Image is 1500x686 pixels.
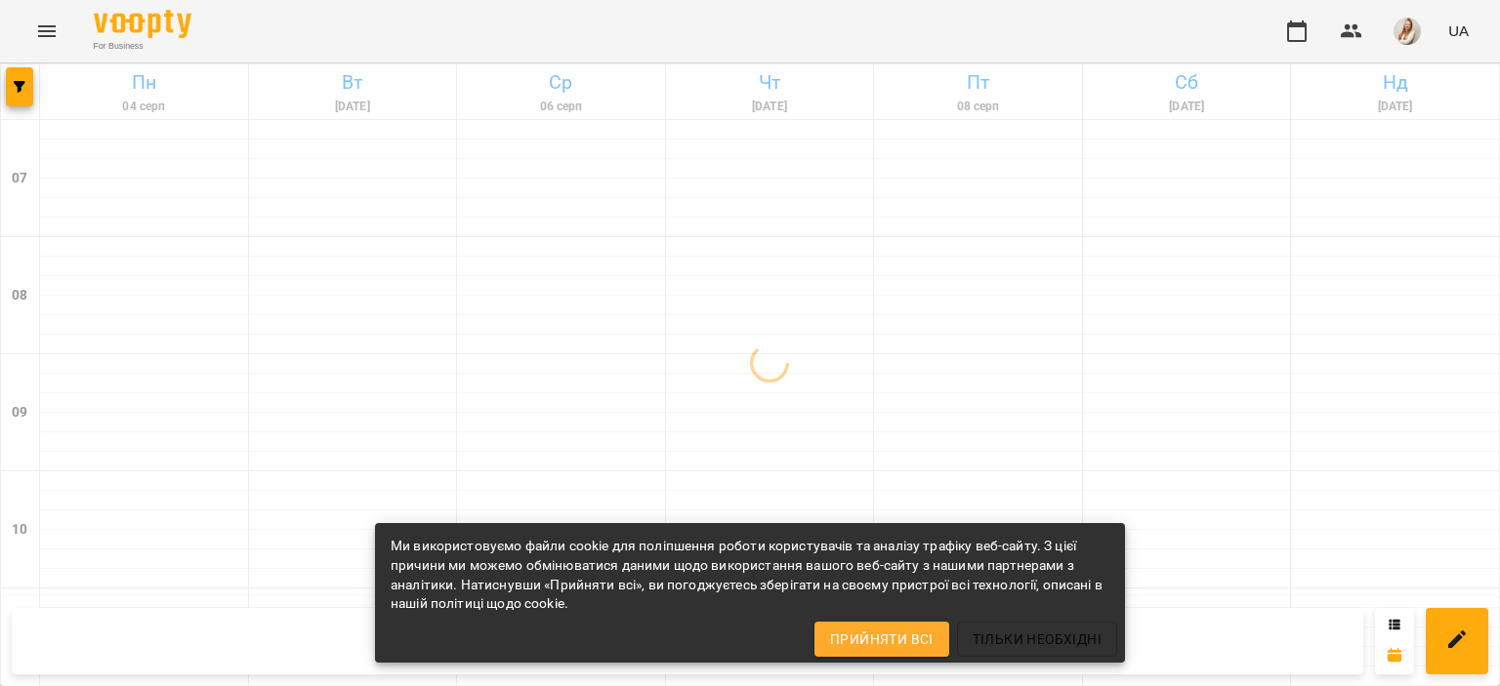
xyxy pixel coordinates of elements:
button: Тільки необхідні [957,622,1117,657]
h6: 06 серп [460,98,662,116]
button: Menu [23,8,70,55]
h6: [DATE] [1086,98,1288,116]
h6: Вт [252,67,454,98]
img: Voopty Logo [94,10,191,38]
h6: Сб [1086,67,1288,98]
h6: Пт [877,67,1079,98]
h6: 09 [12,402,27,424]
h6: [DATE] [1294,98,1496,116]
h6: 10 [12,519,27,541]
button: Прийняти всі [814,622,949,657]
h6: Пн [43,67,245,98]
h6: 08 серп [877,98,1079,116]
span: Тільки необхідні [973,627,1102,651]
img: db46d55e6fdf8c79d257263fe8ff9f52.jpeg [1394,18,1421,45]
h6: Чт [669,67,871,98]
h6: Нд [1294,67,1496,98]
h6: Ср [460,67,662,98]
span: Прийняти всі [830,627,934,651]
h6: [DATE] [252,98,454,116]
h6: [DATE] [669,98,871,116]
div: Ми використовуємо файли cookie для поліпшення роботи користувачів та аналізу трафіку веб-сайту. З... [391,529,1109,622]
h6: 08 [12,285,27,306]
span: For Business [94,40,191,53]
h6: 04 серп [43,98,245,116]
button: UA [1440,13,1477,49]
span: UA [1448,20,1469,41]
h6: 07 [12,168,27,189]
